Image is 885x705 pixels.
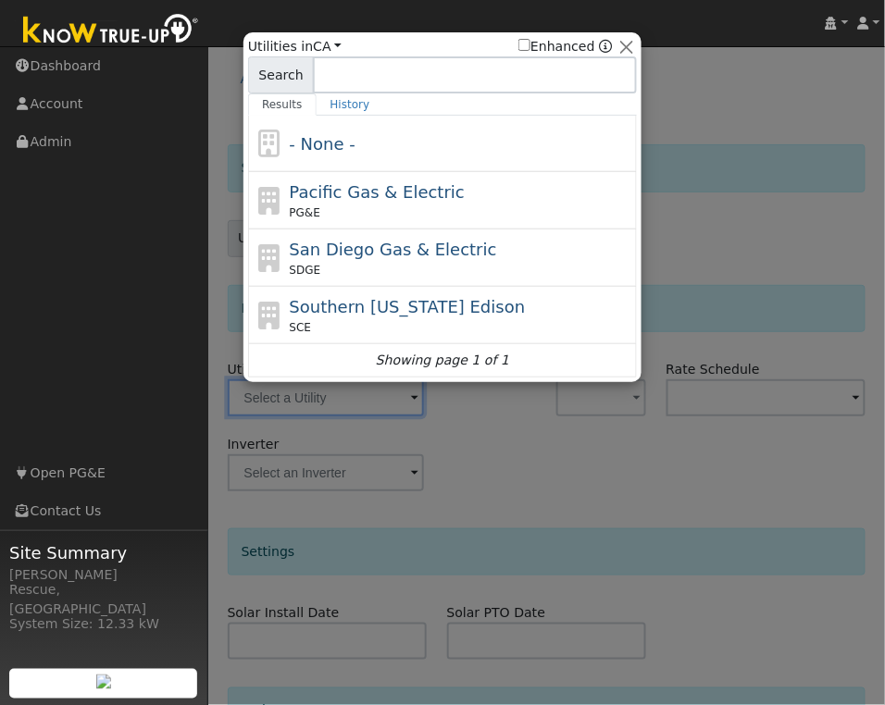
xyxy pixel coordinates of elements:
[290,262,321,278] span: SDGE
[600,39,613,54] a: Enhanced Providers
[290,297,526,316] span: Southern [US_STATE] Edison
[9,540,198,565] span: Site Summary
[290,134,355,154] span: - None -
[313,39,342,54] a: CA
[290,319,312,336] span: SCE
[376,351,509,370] i: Showing page 1 of 1
[14,10,208,52] img: Know True-Up
[96,674,111,689] img: retrieve
[248,56,314,93] span: Search
[248,37,342,56] span: Utilities in
[9,614,198,634] div: System Size: 12.33 kW
[518,37,595,56] label: Enhanced
[290,204,320,221] span: PG&E
[290,182,465,202] span: Pacific Gas & Electric
[9,565,198,585] div: [PERSON_NAME]
[317,93,384,116] a: History
[248,93,317,116] a: Results
[290,240,497,259] span: San Diego Gas & Electric
[518,37,613,56] span: Show enhanced providers
[9,580,198,619] div: Rescue, [GEOGRAPHIC_DATA]
[518,39,530,51] input: Enhanced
